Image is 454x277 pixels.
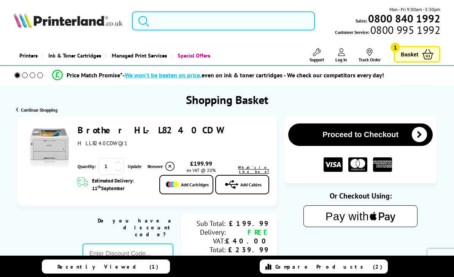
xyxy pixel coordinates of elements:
[394,46,440,62] a: Basket 1
[335,57,347,62] span: Log In
[367,15,440,22] a: 0800 840 1992
[14,13,122,29] a: Printerland Logo
[125,71,202,79] span: We won’t be beaten on price,
[373,157,392,172] img: American Express
[288,123,433,146] button: Proceed to Checkout
[4,69,432,82] li: modal_Promise
[83,243,173,264] input: Enter Discount Code...
[284,191,437,201] div: Or Checkout Using:
[324,157,343,172] img: VISA
[389,6,440,13] span: Mon - Fri 9:00am - 5:30pm
[78,163,95,169] span: Quantity:
[83,217,173,238] div: Do you have a discount code?
[369,26,440,34] span: 0800 995 1992
[335,26,440,36] span: Customer Service:
[368,11,440,26] b: 0800 840 1992
[225,237,269,245] div: £40.00
[227,165,269,174] a: lnk_inthebox
[14,13,122,28] img: Printerland Logo
[348,157,367,172] img: MASTER CARD
[260,259,387,274] a: Compare Products (2)
[401,49,418,59] span: Basket
[189,228,225,237] div: Delivery:
[166,181,179,187] img: Add Cartridges
[181,182,209,187] span: Add Cartridges
[171,46,214,65] a: Special Offers
[225,219,269,228] div: £199.99
[335,48,347,62] a: Log In
[92,178,152,192] span: Estimated Delivery: 11 September
[148,161,176,172] a: Delete item from your basket
[128,163,141,169] a: Update
[240,182,262,187] span: Add Cables
[189,245,225,254] div: Total:
[356,17,367,24] span: Sales:
[78,140,128,147] span: HLL8240CDWQJ1
[284,239,437,256] iframe: PayPal
[21,107,57,113] span: Continue Shopping
[176,160,227,167] div: £199.99
[189,219,225,228] div: Sub Total:
[41,46,105,65] a: Ink & Toner Cartridges
[122,71,384,79] div: - even on ink & toner cartridges - We check our competitors every day!
[42,259,170,274] a: Recently Viewed (1)
[187,167,216,173] span: ex VAT @ 20%
[16,107,57,113] a: Continue Shopping
[225,245,269,254] div: £239.99
[310,48,324,62] a: Support
[14,46,41,65] a: Printers
[97,184,101,189] sup: th
[359,48,381,62] a: Track Order
[67,71,122,79] span: Price Match Promise*
[391,43,400,52] span: 1
[105,46,171,65] a: Managed Print Services
[189,237,225,245] div: VAT:
[148,163,163,169] span: Remove
[25,124,74,173] img: Brother HL-L8240CDW
[238,165,269,174] span: What's in the box?
[48,46,101,65] span: Ink & Toner Cartridges
[78,124,223,136] a: Brother HL-L8240CDW
[310,57,324,62] span: Support
[275,263,383,270] span: Compare Products (2)
[225,228,269,237] div: FREE
[57,263,159,270] span: Recently Viewed (1)
[186,92,268,107] h1: Shopping Basket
